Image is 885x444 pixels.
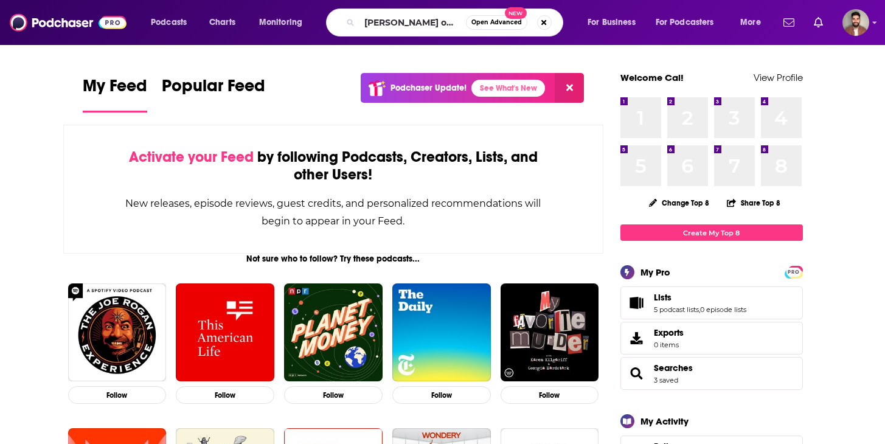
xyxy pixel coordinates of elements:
img: Podchaser - Follow, Share and Rate Podcasts [10,11,127,34]
button: open menu [579,13,651,32]
a: 3 saved [654,376,678,384]
a: 0 episode lists [700,305,746,314]
a: View Profile [754,72,803,83]
span: 0 items [654,341,684,349]
a: See What's New [471,80,545,97]
span: Popular Feed [162,75,265,103]
button: Follow [176,386,274,404]
img: Planet Money [284,283,383,382]
img: This American Life [176,283,274,382]
div: by following Podcasts, Creators, Lists, and other Users! [125,148,543,184]
span: PRO [786,268,801,277]
span: Lists [654,292,672,303]
span: Monitoring [259,14,302,31]
span: Exports [654,327,684,338]
span: Logged in as calmonaghan [842,9,869,36]
button: Follow [284,386,383,404]
img: The Joe Rogan Experience [68,283,167,382]
button: Show profile menu [842,9,869,36]
input: Search podcasts, credits, & more... [359,13,466,32]
img: User Profile [842,9,869,36]
button: Share Top 8 [726,191,781,215]
a: Searches [654,362,693,373]
span: More [740,14,761,31]
div: Not sure who to follow? Try these podcasts... [63,254,604,264]
a: My Feed [83,75,147,113]
button: Open AdvancedNew [466,15,527,30]
span: Lists [620,286,803,319]
a: Show notifications dropdown [809,12,828,33]
span: Charts [209,14,235,31]
a: PRO [786,267,801,276]
span: Searches [620,357,803,390]
span: For Podcasters [656,14,714,31]
button: open menu [732,13,776,32]
span: Podcasts [151,14,187,31]
button: open menu [251,13,318,32]
button: Change Top 8 [642,195,717,210]
span: Exports [625,330,649,347]
span: For Business [588,14,636,31]
img: My Favorite Murder with Karen Kilgariff and Georgia Hardstark [501,283,599,382]
a: Welcome Cal! [620,72,684,83]
a: Searches [625,365,649,382]
span: My Feed [83,75,147,103]
span: Activate your Feed [129,148,254,166]
a: Exports [620,322,803,355]
p: Podchaser Update! [390,83,467,93]
button: Follow [392,386,491,404]
span: , [699,305,700,314]
span: New [505,7,527,19]
button: open menu [142,13,203,32]
div: Search podcasts, credits, & more... [338,9,575,36]
a: Popular Feed [162,75,265,113]
button: open menu [648,13,732,32]
a: Charts [201,13,243,32]
div: My Pro [640,266,670,278]
button: Follow [501,386,599,404]
a: Lists [625,294,649,311]
button: Follow [68,386,167,404]
div: New releases, episode reviews, guest credits, and personalized recommendations will begin to appe... [125,195,543,230]
a: 5 podcast lists [654,305,699,314]
div: My Activity [640,415,689,427]
a: Lists [654,292,746,303]
span: Open Advanced [471,19,522,26]
img: The Daily [392,283,491,382]
a: Show notifications dropdown [779,12,799,33]
a: Create My Top 8 [620,224,803,241]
